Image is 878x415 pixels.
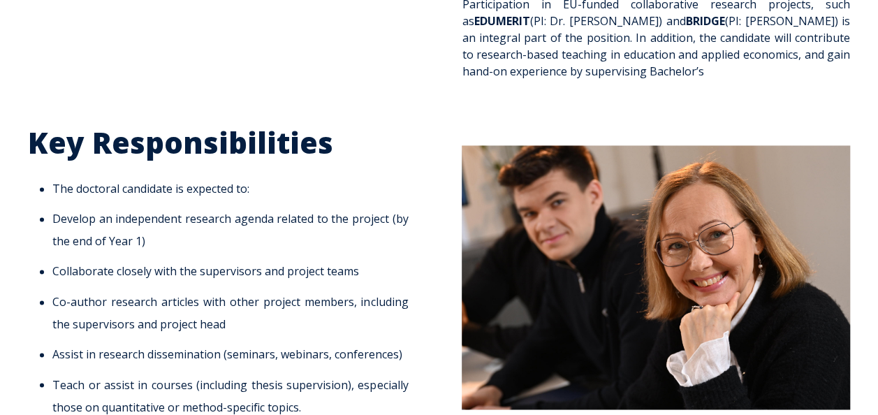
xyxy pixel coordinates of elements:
[52,207,408,252] li: Develop an independent research agenda related to the project (by the end of Year 1)
[52,260,408,282] li: Collaborate closely with the supervisors and project teams
[686,13,725,29] span: BRIDGE
[52,177,408,200] li: The doctoral candidate is expected to:
[474,13,529,29] span: EDUMERIT
[52,343,408,365] li: Assist in research dissemination (seminars, webinars, conferences)
[28,124,416,161] h2: Key Responsibilities
[462,145,850,409] img: uudiskiri 3
[52,291,408,335] li: Co-author research articles with other project members, including the supervisors and project head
